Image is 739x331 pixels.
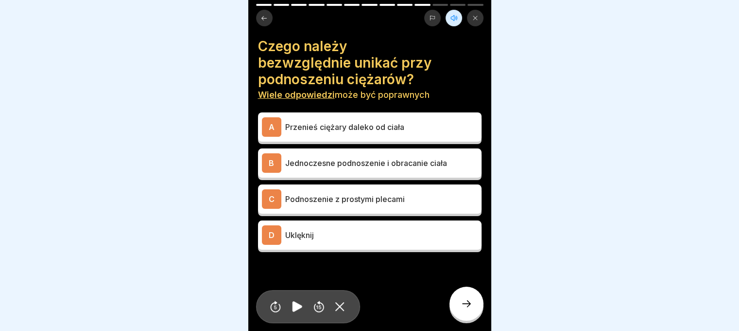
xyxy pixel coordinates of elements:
font: Wiele odpowiedzi [258,90,335,100]
font: C [269,194,275,204]
font: Jednoczesne podnoszenie i obracanie ciała [285,158,447,168]
font: Czego należy bezwzględnie unikać przy podnoszeniu ciężarów? [258,38,431,88]
font: Przenieś ciężary daleko od ciała [285,122,404,132]
font: A [269,122,275,132]
font: Uklęknij [285,230,314,240]
font: może być poprawnych [335,90,430,100]
font: Podnoszenie z prostymi plecami [285,194,405,204]
font: D [269,230,275,240]
font: B [269,158,274,168]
